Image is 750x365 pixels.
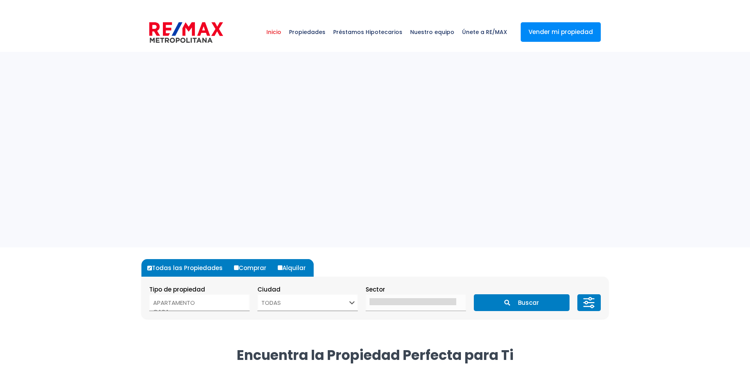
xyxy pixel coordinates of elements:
span: Inicio [262,20,285,44]
option: CASA [153,307,240,316]
button: Buscar [474,294,569,311]
span: Sector [366,285,385,293]
span: Propiedades [285,20,329,44]
input: Comprar [234,265,239,270]
a: Inicio [262,13,285,52]
a: RE/MAX Metropolitana [149,13,223,52]
a: Nuestro equipo [406,13,458,52]
input: Todas las Propiedades [147,266,152,270]
span: Préstamos Hipotecarios [329,20,406,44]
span: Nuestro equipo [406,20,458,44]
span: Únete a RE/MAX [458,20,511,44]
a: Vender mi propiedad [521,22,601,42]
a: Propiedades [285,13,329,52]
a: Préstamos Hipotecarios [329,13,406,52]
span: Ciudad [257,285,280,293]
span: Tipo de propiedad [149,285,205,293]
img: remax-metropolitana-logo [149,21,223,44]
label: Todas las Propiedades [145,259,230,277]
label: Comprar [232,259,274,277]
a: Únete a RE/MAX [458,13,511,52]
strong: Encuentra la Propiedad Perfecta para Ti [237,345,514,365]
option: APARTAMENTO [153,298,240,307]
input: Alquilar [278,265,282,270]
label: Alquilar [276,259,314,277]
